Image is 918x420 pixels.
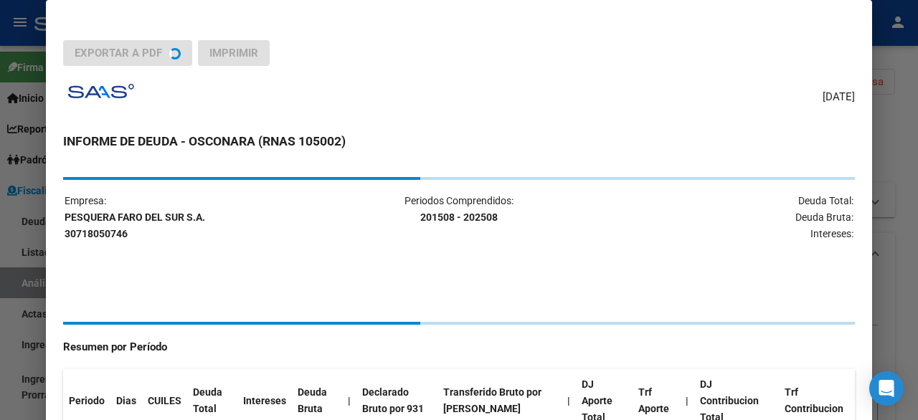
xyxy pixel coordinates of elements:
[63,40,192,66] button: Exportar a PDF
[65,193,326,242] p: Empresa:
[209,47,258,59] span: Imprimir
[65,211,205,239] strong: PESQUERA FARO DEL SUR S.A. 30718050746
[63,132,855,151] h3: INFORME DE DEUDA - OSCONARA (RNAS 105002)
[869,371,904,406] div: Open Intercom Messenger
[420,211,498,223] strong: 201508 - 202508
[328,193,590,226] p: Periodos Comprendidos:
[198,40,270,66] button: Imprimir
[75,47,162,59] span: Exportar a PDF
[592,193,853,242] p: Deuda Total: Deuda Bruta: Intereses:
[63,339,855,355] h4: Resumen por Período
[823,89,855,105] span: [DATE]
